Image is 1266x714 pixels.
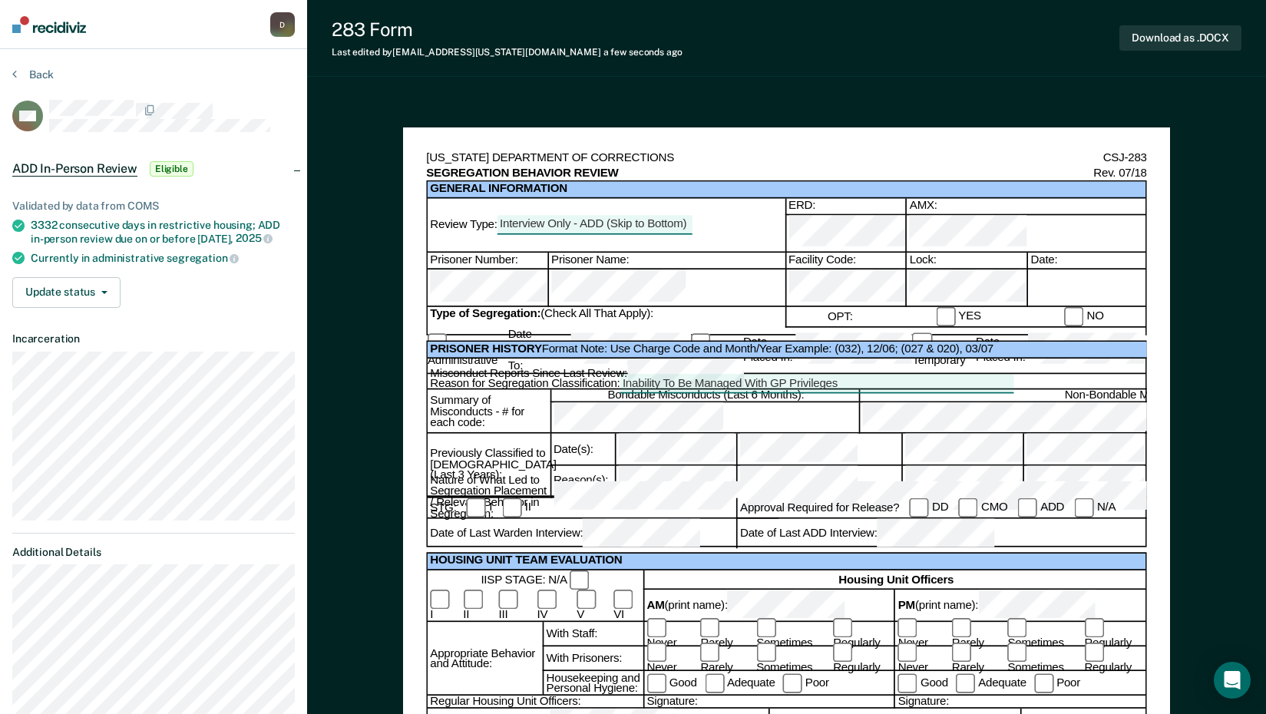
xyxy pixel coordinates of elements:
div: Approval Required for Release? [740,501,899,516]
label: Poor [783,673,829,693]
label: II [502,498,531,517]
input: III [499,590,518,610]
input: ADD [1018,498,1037,517]
input: Regularly [833,643,852,663]
label: Rarely [700,618,749,649]
div: Prisoner Name: [547,269,785,307]
input: Good [646,673,666,693]
input: Sometimes [1007,618,1026,637]
span: a few seconds ago [603,47,683,58]
div: Reason(s): [550,465,614,497]
input: Adequate [705,673,724,693]
div: ERD: [785,215,906,253]
div: 283 Form [332,18,683,41]
label: Adequate [705,673,775,693]
div: AMX: [906,199,1145,215]
input: Punitive [690,333,709,352]
input: Sometimes [1007,643,1026,663]
div: Date: [1026,253,1145,269]
div: (Check All That Apply): [428,307,785,328]
div: Bondable Misconducts (Last 6 Months): [550,402,858,434]
div: Nature of What Led to Segregation Placement / Relevant Behavior in Segregation: [428,497,550,498]
div: Date of Last Warden Interview: [430,519,779,549]
label: ADD [1018,498,1064,517]
b: AM [646,600,664,610]
label: I [430,590,452,621]
input: Never [898,643,917,663]
input: I [467,498,486,517]
b: PRISONER HISTORY [430,342,541,355]
b: HOUSING UNIT TEAM EVALUATION [430,554,622,567]
div: Date Placed In: [912,332,1145,369]
div: D [270,12,295,37]
span: segregation [167,252,239,264]
label: Never [646,643,692,674]
div: (print name): [646,590,894,620]
span: Eligible [150,161,193,177]
input: II [463,590,482,610]
b: GENERAL INFORMATION [430,182,1145,197]
div: Lock: [906,253,1027,269]
input: Sometimes [756,618,775,637]
label: Never [898,618,944,649]
div: Inability To Be Managed With GP Privileges [623,376,1011,392]
div: Facility Code: [785,253,906,269]
div: ERD: [785,199,906,215]
button: Download as .DOCX [1119,25,1241,51]
label: IV [537,590,566,621]
img: Recidiviz [12,16,86,33]
label: Punitive [690,333,732,368]
label: III [499,590,527,621]
input: Rarely [952,618,971,637]
div: STG: [430,501,456,516]
b: SEGREGATION BEHAVIOR REVIEW [426,166,618,181]
div: Facility Code: [785,269,906,307]
input: Regularly [1084,618,1103,637]
span: 2025 [236,232,273,244]
div: Lock: [906,269,1027,307]
label: Good [646,673,696,693]
div: Prisoner Name: [547,253,785,269]
input: NO [1064,307,1083,326]
div: Open Intercom Messenger [1214,662,1251,699]
label: Never [646,618,692,649]
input: Regularly [833,618,852,637]
div: Validated by data from COMS [12,200,295,213]
label: CMO [959,498,1008,517]
label: II [463,590,488,621]
input: Good [898,673,917,693]
input: Temporary [912,333,931,352]
div: Interview Only - ADD (Skip to Bottom) [500,217,689,233]
div: Reason for Segregation Classification: [430,375,1145,394]
dt: Additional Details [12,546,295,559]
label: YES [936,307,981,326]
div: [US_STATE] DEPARTMENT OF CORRECTIONS [426,150,674,166]
input: YES [936,307,955,326]
input: Administrative [428,333,447,352]
div: Signature: [643,696,894,709]
input: Rarely [700,643,719,663]
label: Sometimes [1007,643,1076,674]
input: Poor [783,673,802,693]
label: DD [910,498,949,517]
label: VI [613,590,643,621]
b: PM [898,600,915,610]
label: NO [1064,307,1103,326]
b: Type of Segregation: [430,307,540,320]
input: I [430,590,449,610]
input: DD [910,498,929,517]
div: With Staff: [542,622,643,646]
input: Adequate [956,673,975,693]
input: II [502,498,521,517]
div: Currently in administrative [31,251,295,265]
dt: Incarceration [12,332,295,345]
input: Rarely [700,618,719,637]
input: Never [646,643,666,663]
label: I [467,498,492,517]
label: Rarely [952,618,1000,649]
input: Sometimes [756,643,775,663]
label: Poor [1034,673,1080,693]
div: Housekeeping and Personal Hygiene: [542,672,643,696]
div: Summary of Misconducts - # for each code: [428,390,550,434]
label: Sometimes [1007,618,1076,649]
